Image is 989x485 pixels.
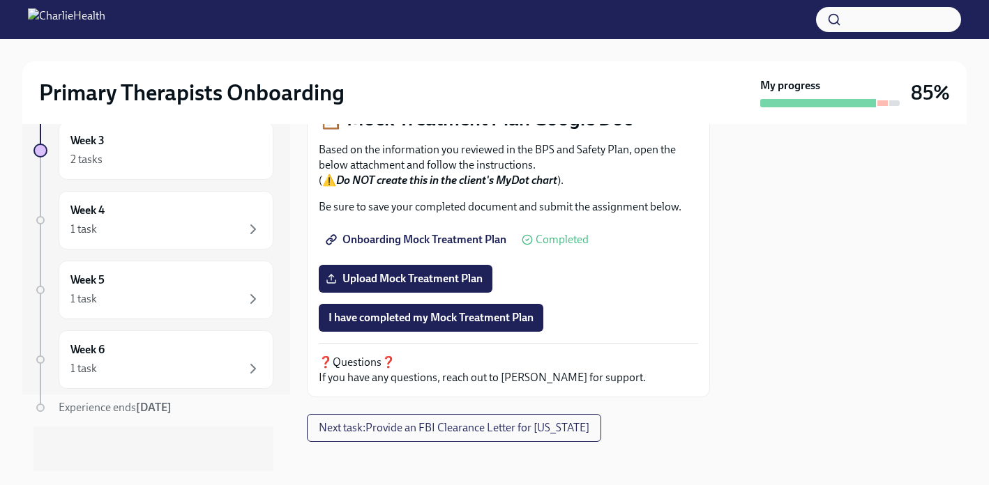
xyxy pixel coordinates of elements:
h3: 85% [911,80,950,105]
a: Week 32 tasks [33,121,273,180]
span: Experience ends [59,401,172,414]
p: ❓Questions❓ If you have any questions, reach out to [PERSON_NAME] for support. [319,355,698,385]
a: Week 51 task [33,261,273,319]
h6: Week 3 [70,133,105,148]
span: Next task : Provide an FBI Clearance Letter for [US_STATE] [319,421,589,435]
p: Based on the information you reviewed in the BPS and Safety Plan, open the below attachment and f... [319,142,698,188]
span: Upload Mock Treatment Plan [329,272,483,286]
h6: Week 4 [70,203,105,218]
span: I have completed my Mock Treatment Plan [329,311,534,325]
h6: Week 5 [70,272,105,288]
h2: Primary Therapists Onboarding [39,79,345,107]
strong: Do NOT create this in the client's MyDot chart [336,174,557,187]
a: Week 41 task [33,191,273,249]
button: I have completed my Mock Treatment Plan [319,304,543,332]
h6: Week 6 [70,342,105,357]
img: CharlieHealth [28,8,105,31]
span: Onboarding Mock Treatment Plan [329,233,506,247]
button: Next task:Provide an FBI Clearance Letter for [US_STATE] [307,414,601,442]
div: 1 task [70,361,97,376]
a: Onboarding Mock Treatment Plan [319,226,516,254]
p: Be sure to save your completed document and submit the assignment below. [319,199,698,215]
span: Completed [536,234,589,245]
a: Week 61 task [33,330,273,389]
div: 1 task [70,291,97,307]
label: Upload Mock Treatment Plan [319,265,492,293]
div: 1 task [70,222,97,237]
strong: [DATE] [136,401,172,414]
div: 2 tasks [70,152,103,167]
strong: My progress [760,78,820,93]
